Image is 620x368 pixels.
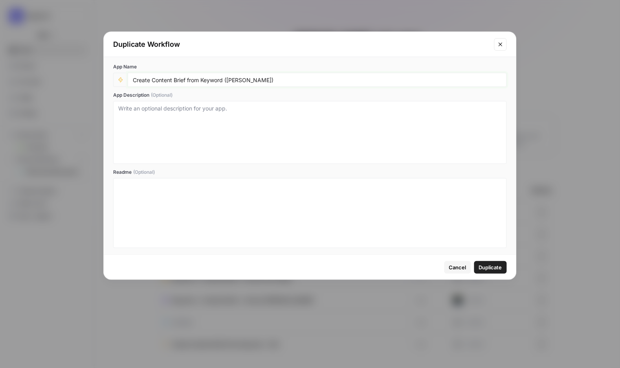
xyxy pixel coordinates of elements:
label: Readme [113,169,507,176]
button: Duplicate [474,261,507,274]
div: Duplicate Workflow [113,39,490,50]
span: Cancel [449,263,466,271]
button: Cancel [444,261,471,274]
label: App Description [113,92,507,99]
button: Close modal [494,38,507,51]
span: (Optional) [133,169,155,176]
span: Duplicate [479,263,502,271]
input: Untitled [133,76,502,83]
span: (Optional) [151,92,172,99]
label: App Name [113,63,507,70]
